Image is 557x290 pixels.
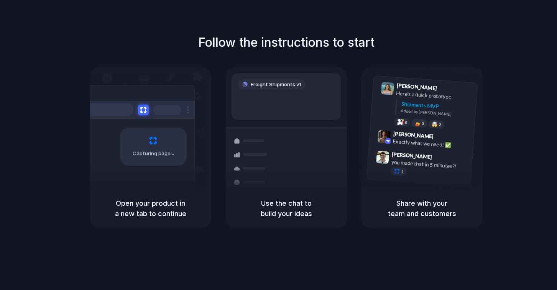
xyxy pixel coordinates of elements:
span: 1 [401,170,403,174]
span: 3 [439,122,441,126]
span: 9:41 AM [439,85,455,94]
span: 9:42 AM [435,133,451,142]
span: 5 [421,121,424,125]
span: 8 [404,120,407,124]
div: 🤯 [431,121,438,127]
div: Shipments MVP [401,100,472,112]
h5: Open your product in a new tab to continue [99,198,202,219]
span: 9:47 AM [434,154,450,163]
span: [PERSON_NAME] [391,150,432,161]
h5: Share with your team and customers [371,198,473,219]
span: Capturing page [133,150,175,157]
div: you made that in 5 minutes?! [391,158,468,171]
div: Added by [PERSON_NAME] [401,108,471,119]
div: Here's a quick prototype [396,89,472,102]
h1: Follow the instructions to start [198,33,375,52]
h5: Use the chat to build your ideas [235,198,338,219]
span: Freight Shipments v1 [251,81,301,88]
span: [PERSON_NAME] [393,129,434,140]
div: Exactly what we need! ✅ [393,137,469,150]
span: [PERSON_NAME] [396,81,437,92]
